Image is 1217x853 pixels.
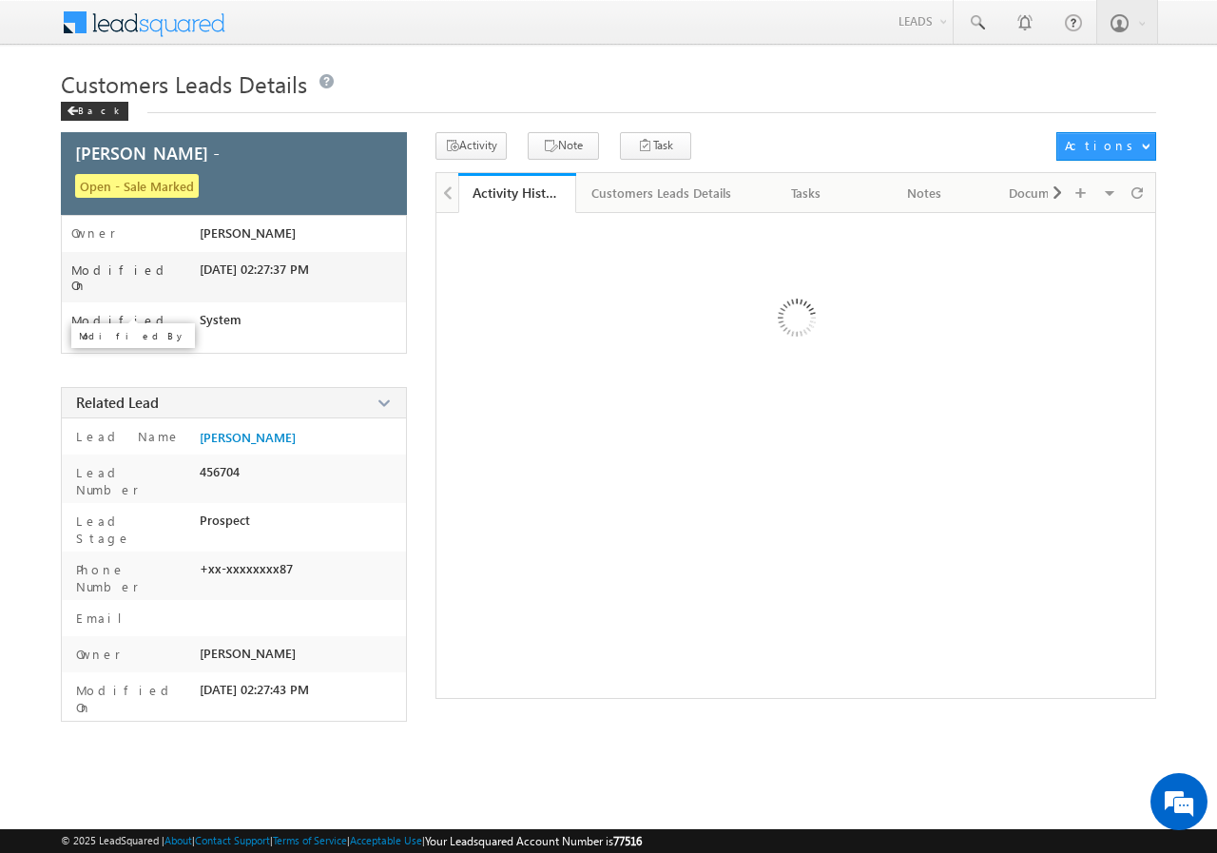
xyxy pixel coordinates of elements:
[61,68,307,99] span: Customers Leads Details
[435,132,507,160] button: Activity
[75,145,220,162] span: [PERSON_NAME] -
[71,682,191,716] label: Modified On
[61,102,128,121] div: Back
[984,173,1102,213] a: Documents
[71,225,116,241] label: Owner
[591,182,731,204] div: Customers Leads Details
[75,174,199,198] span: Open - Sale Marked
[71,464,191,498] label: Lead Number
[1065,137,1140,154] div: Actions
[458,173,576,211] li: Activity History
[71,646,121,663] label: Owner
[1056,132,1156,161] button: Actions
[71,313,200,343] label: Modified By
[528,132,599,160] button: Note
[61,832,642,850] span: © 2025 LeadSquared | | | | |
[71,610,137,627] label: Email
[748,173,866,213] a: Tasks
[620,132,691,160] button: Task
[350,834,422,846] a: Acceptable Use
[763,182,849,204] div: Tasks
[613,834,642,848] span: 77516
[273,834,347,846] a: Terms of Service
[71,513,191,547] label: Lead Stage
[866,173,984,213] a: Notes
[200,262,309,277] span: [DATE] 02:27:37 PM
[76,393,159,412] span: Related Lead
[200,464,240,479] span: 456704
[71,428,181,445] label: Lead Name
[164,834,192,846] a: About
[79,329,187,342] p: Modified By
[881,182,967,204] div: Notes
[200,646,296,661] span: [PERSON_NAME]
[576,173,748,213] a: Customers Leads Details
[200,513,250,528] span: Prospect
[999,182,1085,204] div: Documents
[697,223,894,419] img: Loading ...
[473,184,562,202] div: Activity History
[195,834,270,846] a: Contact Support
[71,561,191,595] label: Phone Number
[425,834,642,848] span: Your Leadsquared Account Number is
[458,173,576,213] a: Activity History
[200,225,296,241] span: [PERSON_NAME]
[200,561,293,576] span: +xx-xxxxxxxx87
[200,312,241,327] span: System
[71,262,200,293] label: Modified On
[200,682,309,697] span: [DATE] 02:27:43 PM
[200,430,296,445] a: [PERSON_NAME]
